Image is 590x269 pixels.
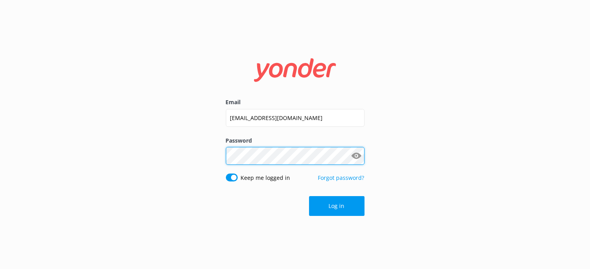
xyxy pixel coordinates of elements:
[226,136,365,145] label: Password
[318,174,365,181] a: Forgot password?
[226,98,365,107] label: Email
[309,196,365,216] button: Log in
[349,148,365,164] button: Show password
[241,174,290,182] label: Keep me logged in
[226,109,365,127] input: user@emailaddress.com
